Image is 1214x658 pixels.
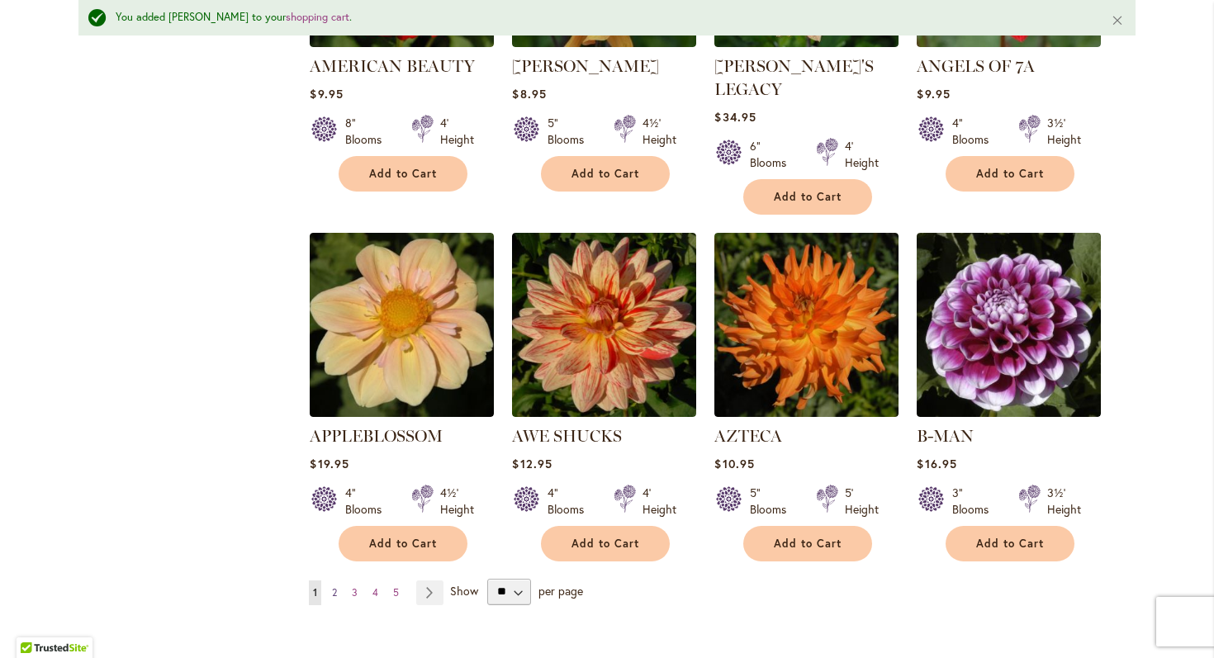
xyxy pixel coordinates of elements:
[774,190,842,204] span: Add to Cart
[393,586,399,599] span: 5
[12,599,59,646] iframe: Launch Accessibility Center
[571,537,639,551] span: Add to Cart
[313,586,317,599] span: 1
[917,405,1101,420] a: B-MAN
[917,456,956,471] span: $16.95
[310,35,494,50] a: AMERICAN BEAUTY
[512,35,696,50] a: ANDREW CHARLES
[286,10,349,24] a: shopping cart
[917,56,1035,76] a: ANGELS OF 7A
[548,115,594,148] div: 5" Blooms
[352,586,358,599] span: 3
[750,138,796,171] div: 6" Blooms
[917,426,974,446] a: B-MAN
[512,56,659,76] a: [PERSON_NAME]
[774,537,842,551] span: Add to Cart
[389,580,403,605] a: 5
[512,86,546,102] span: $8.95
[714,456,754,471] span: $10.95
[714,405,899,420] a: AZTECA
[643,485,676,518] div: 4' Height
[440,115,474,148] div: 4' Height
[714,233,899,417] img: AZTECA
[845,138,879,171] div: 4' Height
[946,156,1074,192] button: Add to Cart
[369,167,437,181] span: Add to Cart
[714,426,782,446] a: AZTECA
[714,35,899,50] a: Andy's Legacy
[440,485,474,518] div: 4½' Height
[310,405,494,420] a: APPLEBLOSSOM
[372,586,378,599] span: 4
[345,115,391,148] div: 8" Blooms
[345,485,391,518] div: 4" Blooms
[369,537,437,551] span: Add to Cart
[952,485,998,518] div: 3" Blooms
[976,537,1044,551] span: Add to Cart
[310,56,475,76] a: AMERICAN BEAUTY
[512,233,696,417] img: AWE SHUCKS
[310,456,349,471] span: $19.95
[332,586,337,599] span: 2
[917,86,950,102] span: $9.95
[917,233,1101,417] img: B-MAN
[571,167,639,181] span: Add to Cart
[310,233,494,417] img: APPLEBLOSSOM
[348,580,362,605] a: 3
[845,485,879,518] div: 5' Height
[310,426,443,446] a: APPLEBLOSSOM
[1047,485,1081,518] div: 3½' Height
[538,582,583,598] span: per page
[952,115,998,148] div: 4" Blooms
[548,485,594,518] div: 4" Blooms
[643,115,676,148] div: 4½' Height
[310,86,343,102] span: $9.95
[339,156,467,192] button: Add to Cart
[339,526,467,561] button: Add to Cart
[917,35,1101,50] a: ANGELS OF 7A
[750,485,796,518] div: 5" Blooms
[714,56,874,99] a: [PERSON_NAME]'S LEGACY
[976,167,1044,181] span: Add to Cart
[743,526,872,561] button: Add to Cart
[1047,115,1081,148] div: 3½' Height
[512,405,696,420] a: AWE SHUCKS
[116,10,1086,26] div: You added [PERSON_NAME] to your .
[946,526,1074,561] button: Add to Cart
[714,109,756,125] span: $34.95
[512,456,552,471] span: $12.95
[368,580,382,605] a: 4
[512,426,622,446] a: AWE SHUCKS
[743,179,872,215] button: Add to Cart
[328,580,341,605] a: 2
[450,582,478,598] span: Show
[541,156,670,192] button: Add to Cart
[541,526,670,561] button: Add to Cart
